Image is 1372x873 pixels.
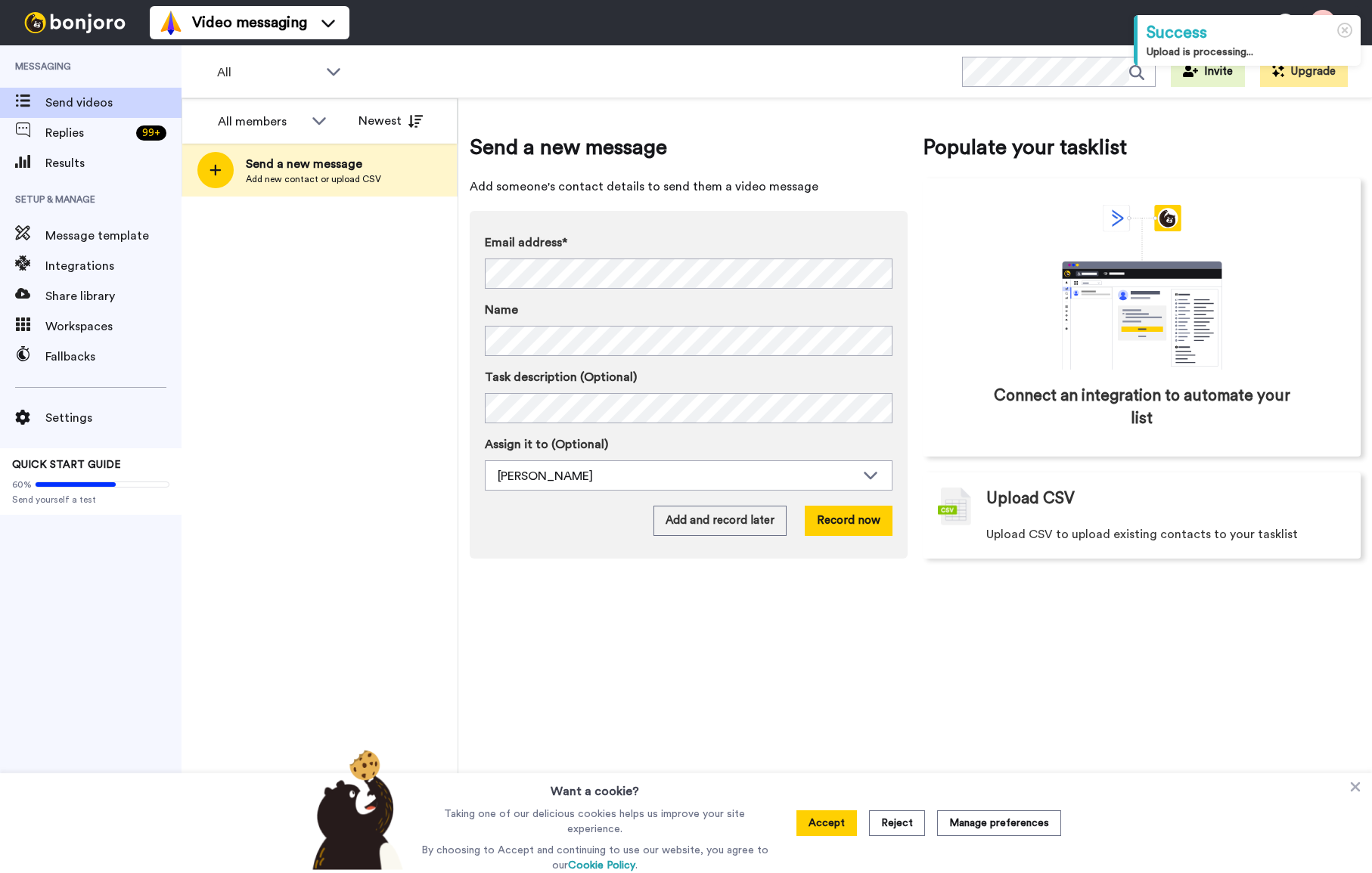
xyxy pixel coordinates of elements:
button: Add and record later [653,506,787,536]
button: Accept [796,810,857,836]
span: Replies [45,124,130,142]
h3: Want a cookie? [551,773,639,800]
span: QUICK START GUIDE [12,460,121,470]
span: Fallbacks [45,348,182,366]
span: Integrations [45,257,182,275]
div: [PERSON_NAME] [498,467,855,485]
button: Newest [347,106,434,136]
img: vm-color.svg [159,11,183,35]
p: By choosing to Accept and continuing to use our website, you agree to our . [417,843,772,873]
span: Results [45,154,182,172]
div: Upload is processing... [1147,45,1352,60]
a: Cookie Policy [568,860,635,871]
button: Upgrade [1260,57,1348,87]
span: Upload CSV to upload existing contacts to your tasklist [986,525,1298,543]
button: Invite [1171,57,1245,87]
img: csv-grey.png [938,488,971,525]
span: Send a new message [246,155,381,173]
span: Send videos [45,94,182,112]
span: Send a new message [470,132,908,163]
span: Message template [45,227,182,245]
button: Manage preferences [937,810,1061,836]
div: Success [1147,21,1352,45]
span: Connect an integration to automate your list [987,385,1296,430]
div: All members [218,113,304,131]
button: Record now [805,506,892,536]
span: Populate your tasklist [923,132,1361,163]
div: animation [1029,205,1256,370]
img: bj-logo-header-white.svg [18,12,132,33]
span: Settings [45,409,182,427]
span: Share library [45,287,182,305]
span: 60% [12,478,32,491]
button: Reject [869,810,925,836]
div: 99 + [136,125,166,141]
span: All [217,63,318,82]
span: Video messaging [192,12,307,33]
span: Add someone's contact details to send them a video message [470,178,908,196]
span: Send yourself a test [12,494,169,506]
label: Task description (Optional) [485,368,892,386]
span: Add new contact or upload CSV [246,173,381,185]
label: Assign it to (Optional) [485,435,892,454]
img: bear-with-cookie.png [299,749,411,870]
span: Name [485,301,518,319]
span: Workspaces [45,317,182,336]
p: Taking one of our delicious cookies helps us improve your site experience. [417,806,772,837]
label: Email address* [485,234,892,252]
span: Upload CSV [986,488,1075,510]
